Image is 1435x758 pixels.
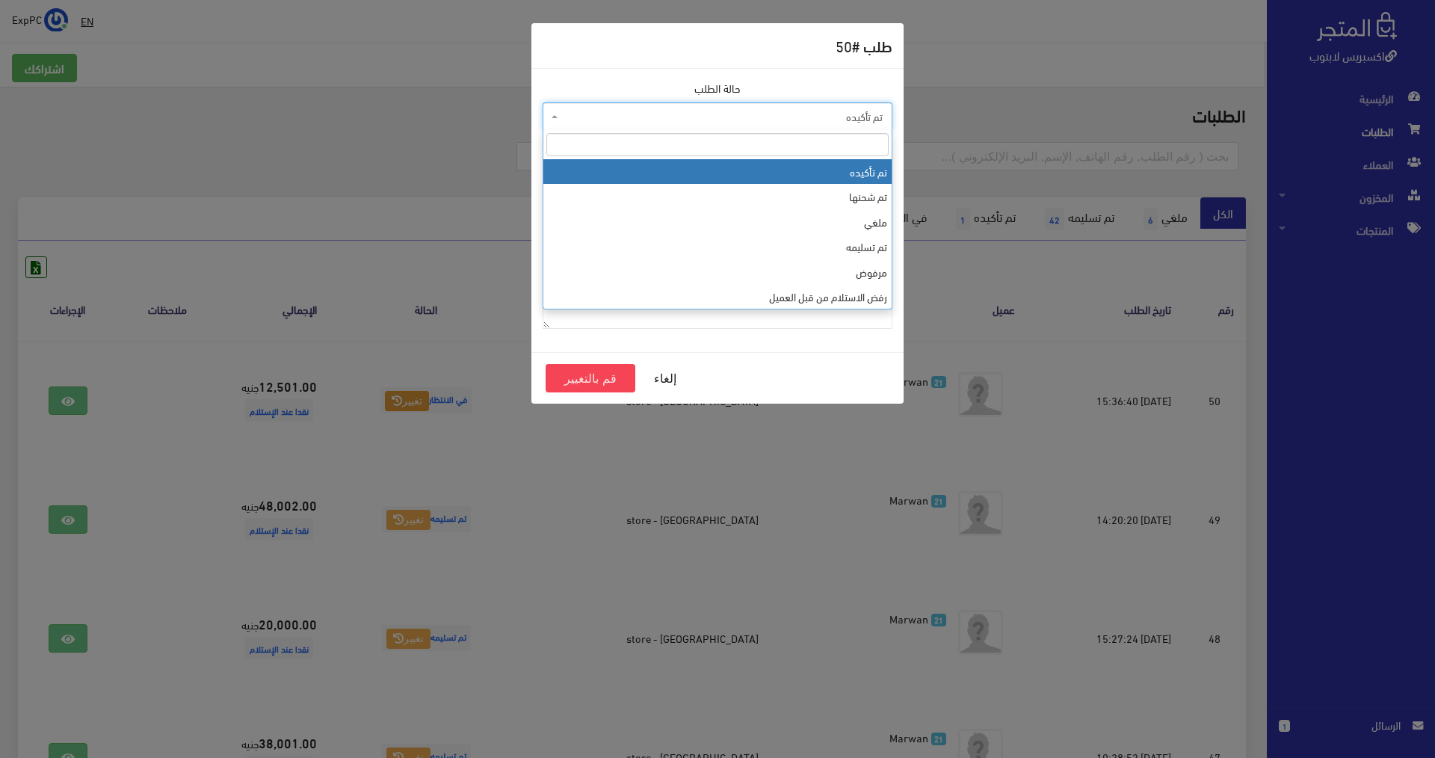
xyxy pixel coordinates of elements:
button: إلغاء [635,364,695,392]
button: قم بالتغيير [546,364,635,392]
span: 50 [836,31,852,59]
li: تم شحنها [543,184,892,209]
h5: طلب # [836,34,892,57]
li: مرفوض [543,259,892,284]
li: ملغي [543,209,892,234]
span: تم تأكيده [561,109,883,124]
li: رفض الاستلام من قبل العميل [543,284,892,309]
label: حالة الطلب [694,80,741,96]
li: تم تسليمه [543,234,892,259]
li: تم تأكيده [543,159,892,184]
span: تم تأكيده [543,102,892,131]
